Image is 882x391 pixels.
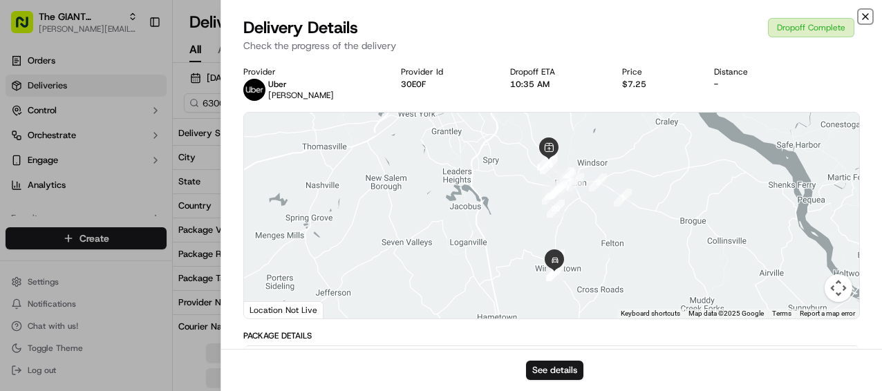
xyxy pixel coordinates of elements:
[526,361,583,380] button: See details
[556,167,574,185] div: 4
[14,55,252,77] p: Welcome 👋
[800,309,855,317] a: Report a map error
[117,202,128,213] div: 💻
[538,152,556,170] div: 13
[47,146,175,157] div: We're available if you need us!
[131,200,222,214] span: API Documentation
[401,66,488,77] div: Provider Id
[714,66,793,77] div: Distance
[14,132,39,157] img: 1736555255976-a54dd68f-1ca7-489b-9aae-adbdc363a1c4
[510,66,600,77] div: Dropoff ETA
[825,274,852,302] button: Map camera controls
[235,136,252,153] button: Start new chat
[243,39,860,53] p: Check the progress of the delivery
[772,309,791,317] a: Terms (opens in new tab)
[714,79,793,90] div: -
[111,195,227,220] a: 💻API Documentation
[510,79,600,90] div: 10:35 AM
[243,66,379,77] div: Provider
[14,14,41,41] img: Nash
[247,301,293,318] img: Google
[243,330,860,341] div: Package Details
[547,200,565,218] div: 20
[621,309,680,318] button: Keyboard shortcuts
[537,152,555,170] div: 12
[549,181,567,199] div: 19
[47,132,227,146] div: Start new chat
[542,187,560,204] div: 18
[268,90,334,101] span: [PERSON_NAME]
[14,202,25,213] div: 📗
[244,301,323,318] div: Location Not Live
[540,156,558,174] div: 14
[243,79,265,101] img: profile_uber_ahold_partner.png
[97,233,167,245] a: Powered byPylon
[401,79,426,90] button: 30E0F
[556,178,574,196] div: 16
[545,182,563,200] div: 17
[622,79,691,90] div: $7.25
[268,79,334,90] p: Uber
[28,200,106,214] span: Knowledge Base
[622,66,691,77] div: Price
[8,195,111,220] a: 📗Knowledge Base
[36,89,249,104] input: Got a question? Start typing here...
[558,169,576,187] div: 15
[138,234,167,245] span: Pylon
[614,189,632,207] div: 1
[688,309,764,317] span: Map data ©2025 Google
[247,301,293,318] a: Open this area in Google Maps (opens a new window)
[589,173,607,191] div: 2
[243,17,358,39] span: Delivery Details
[546,263,564,281] div: 24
